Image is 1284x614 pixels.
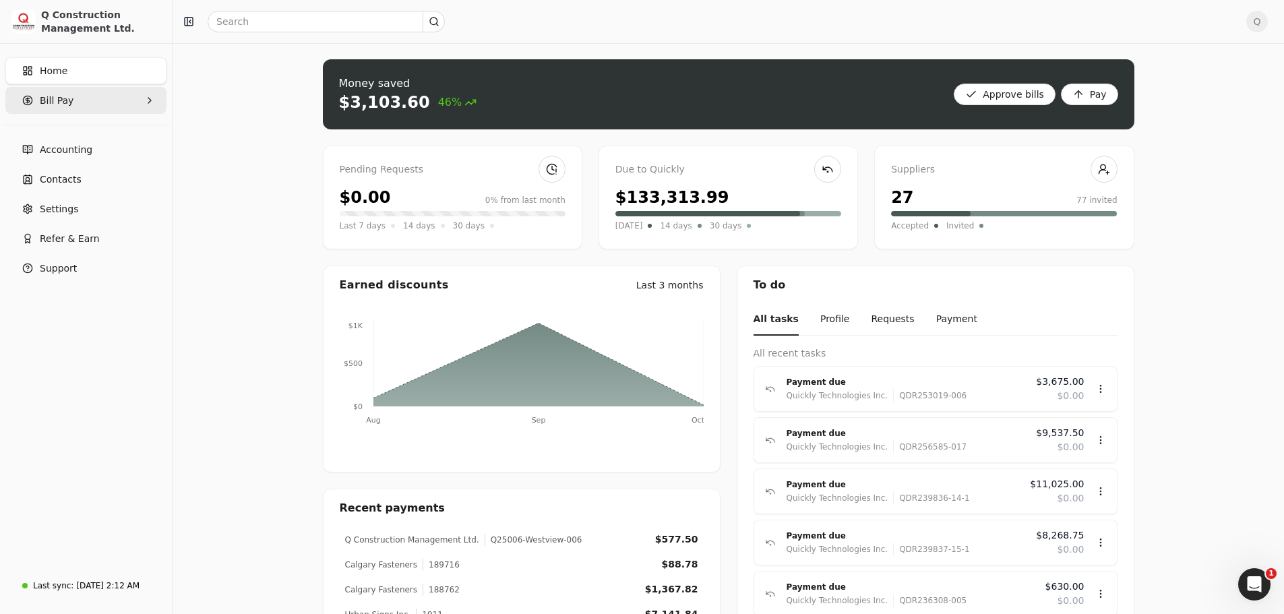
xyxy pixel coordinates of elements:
[871,304,914,336] button: Requests
[1057,543,1084,557] span: $0.00
[531,416,545,425] tspan: Sep
[485,194,565,206] div: 0% from last month
[1045,580,1084,594] span: $630.00
[40,202,78,216] span: Settings
[5,574,166,598] a: Last sync:[DATE] 2:12 AM
[1266,568,1277,579] span: 1
[438,94,477,111] span: 46%
[893,543,969,556] div: QDR239837-15-1
[891,219,929,233] span: Accepted
[1057,389,1084,403] span: $0.00
[423,584,460,596] div: 188762
[1061,84,1118,105] button: Pay
[1036,375,1084,389] span: $3,675.00
[1246,11,1268,32] button: Q
[660,219,692,233] span: 14 days
[453,219,485,233] span: 30 days
[787,375,1026,389] div: Payment due
[787,491,888,505] div: Quickly Technologies Inc.
[340,277,449,293] div: Earned discounts
[787,580,1035,594] div: Payment due
[41,8,160,35] div: Q Construction Management Ltd.
[787,478,1020,491] div: Payment due
[787,529,1026,543] div: Payment due
[40,262,77,276] span: Support
[691,416,704,425] tspan: Oct
[339,75,477,92] div: Money saved
[1076,194,1117,206] div: 77 invited
[40,94,73,108] span: Bill Pay
[787,543,888,556] div: Quickly Technologies Inc.
[787,427,1026,440] div: Payment due
[787,389,888,402] div: Quickly Technologies Inc.
[820,304,850,336] button: Profile
[366,416,380,425] tspan: Aug
[76,580,140,592] div: [DATE] 2:12 AM
[340,219,386,233] span: Last 7 days
[615,185,729,210] div: $133,313.99
[403,219,435,233] span: 14 days
[353,402,363,411] tspan: $0
[1057,440,1084,454] span: $0.00
[344,359,363,368] tspan: $500
[645,582,698,596] div: $1,367.82
[5,166,166,193] a: Contacts
[946,219,974,233] span: Invited
[1036,528,1084,543] span: $8,268.75
[5,87,166,114] button: Bill Pay
[893,594,967,607] div: QDR236308-005
[661,557,698,572] div: $88.78
[485,534,582,546] div: Q25006-Westview-006
[893,440,967,454] div: QDR256585-017
[5,136,166,163] a: Accounting
[936,304,977,336] button: Payment
[615,219,643,233] span: [DATE]
[1036,426,1084,440] span: $9,537.50
[1030,477,1084,491] span: $11,025.00
[655,532,698,547] div: $577.50
[11,9,36,34] img: 3171ca1f-602b-4dfe-91f0-0ace091e1481.jpeg
[1238,568,1271,601] iframe: Intercom live chat
[710,219,741,233] span: 30 days
[1057,594,1084,608] span: $0.00
[5,225,166,252] button: Refer & Earn
[5,57,166,84] a: Home
[348,321,363,330] tspan: $1K
[954,84,1056,105] button: Approve bills
[208,11,445,32] input: Search
[636,278,704,293] div: Last 3 months
[893,491,969,505] div: QDR239836-14-1
[787,594,888,607] div: Quickly Technologies Inc.
[787,440,888,454] div: Quickly Technologies Inc.
[345,534,479,546] div: Q Construction Management Ltd.
[340,162,565,177] div: Pending Requests
[893,389,967,402] div: QDR253019-006
[345,559,418,571] div: Calgary Fasteners
[340,185,391,210] div: $0.00
[5,255,166,282] button: Support
[615,162,841,177] div: Due to Quickly
[345,584,418,596] div: Calgary Fasteners
[40,232,100,246] span: Refer & Earn
[423,559,460,571] div: 189716
[40,143,92,157] span: Accounting
[324,489,720,527] div: Recent payments
[339,92,430,113] div: $3,103.60
[5,195,166,222] a: Settings
[891,162,1117,177] div: Suppliers
[40,64,67,78] span: Home
[891,185,913,210] div: 27
[1057,491,1084,505] span: $0.00
[754,346,1118,361] div: All recent tasks
[754,304,799,336] button: All tasks
[33,580,73,592] div: Last sync:
[40,173,82,187] span: Contacts
[737,266,1134,304] div: To do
